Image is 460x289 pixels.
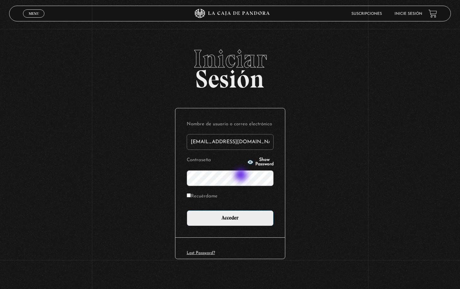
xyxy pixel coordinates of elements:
[187,210,274,226] input: Acceder
[255,158,274,167] span: Show Password
[29,12,39,15] span: Menu
[187,193,191,197] input: Recuérdame
[26,17,41,21] span: Cerrar
[247,158,274,167] button: Show Password
[187,156,245,165] label: Contraseña
[395,12,422,16] a: Inicie sesión
[187,251,215,255] a: Lost Password?
[429,9,437,18] a: View your shopping cart
[9,46,451,71] span: Iniciar
[187,120,274,129] label: Nombre de usuario o correo electrónico
[351,12,382,16] a: Suscripciones
[9,46,451,87] h2: Sesión
[187,192,218,201] label: Recuérdame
